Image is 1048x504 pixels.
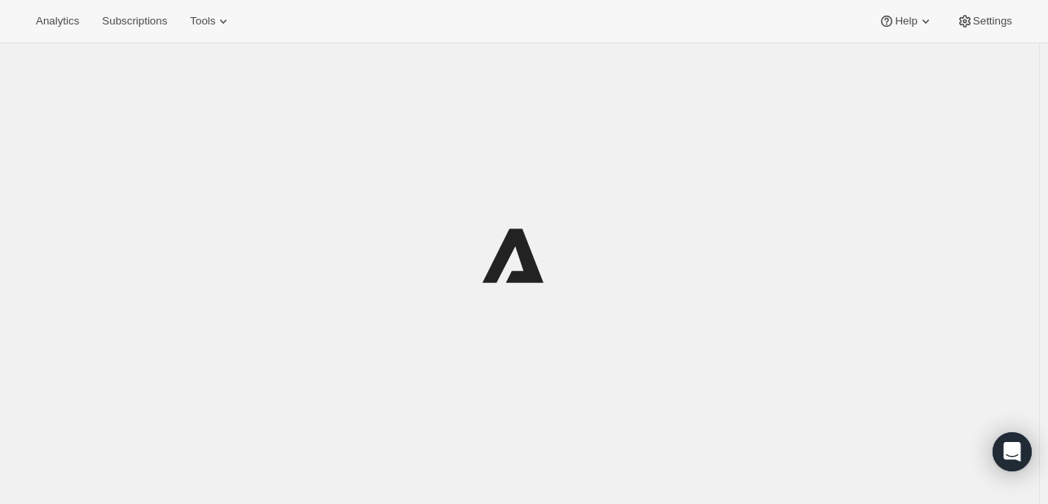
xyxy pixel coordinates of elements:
span: Subscriptions [102,15,167,28]
span: Settings [973,15,1012,28]
div: Open Intercom Messenger [993,432,1032,471]
button: Subscriptions [92,10,177,33]
button: Settings [947,10,1022,33]
button: Tools [180,10,241,33]
button: Help [869,10,943,33]
span: Analytics [36,15,79,28]
span: Tools [190,15,215,28]
button: Analytics [26,10,89,33]
span: Help [895,15,917,28]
